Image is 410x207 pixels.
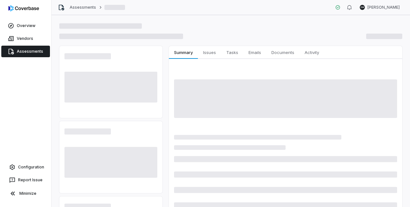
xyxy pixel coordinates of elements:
a: Vendors [1,33,50,44]
span: Documents [269,48,297,57]
span: Emails [246,48,264,57]
button: Minimize [3,187,49,200]
span: Issues [200,48,219,57]
span: Summary [171,48,195,57]
a: Assessments [1,46,50,57]
a: Configuration [3,161,49,173]
img: logo-D7KZi-bG.svg [8,5,39,12]
a: Assessments [70,5,96,10]
span: Tasks [224,48,241,57]
span: [PERSON_NAME] [367,5,400,10]
button: SW[PERSON_NAME] [356,3,404,12]
span: Activity [302,48,322,57]
a: Overview [1,20,50,32]
button: Report Issue [3,174,49,186]
span: SW [360,5,365,10]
